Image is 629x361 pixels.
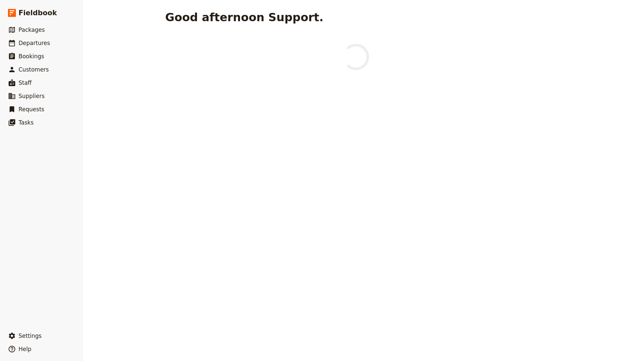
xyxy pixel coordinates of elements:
span: Requests [19,106,44,113]
span: Suppliers [19,93,45,99]
span: Packages [19,26,45,33]
span: Departures [19,40,50,46]
span: Customers [19,66,49,73]
span: Settings [19,333,42,339]
span: Bookings [19,53,44,60]
span: Tasks [19,119,34,126]
span: Staff [19,79,32,86]
h1: Good afternoon Support. [165,11,323,24]
span: Help [19,346,31,352]
span: Fieldbook [19,8,57,18]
